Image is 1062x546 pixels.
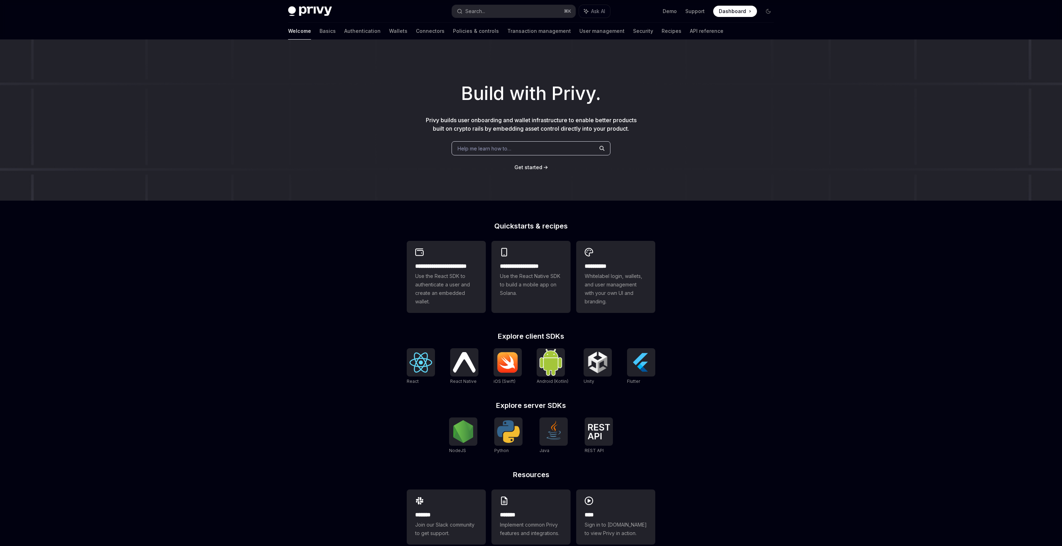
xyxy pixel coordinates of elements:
[496,352,519,373] img: iOS (Swift)
[537,348,568,385] a: Android (Kotlin)Android (Kotlin)
[497,420,520,443] img: Python
[539,448,549,453] span: Java
[415,272,477,306] span: Use the React SDK to authenticate a user and create an embedded wallet.
[585,521,647,538] span: Sign in to [DOMAIN_NAME] to view Privy in action.
[407,471,655,478] h2: Resources
[579,23,625,40] a: User management
[630,351,652,374] img: Flutter
[591,8,605,15] span: Ask AI
[288,6,332,16] img: dark logo
[288,23,311,40] a: Welcome
[494,348,522,385] a: iOS (Swift)iOS (Swift)
[465,7,485,16] div: Search...
[407,348,435,385] a: ReactReact
[450,348,478,385] a: React NativeReact Native
[453,352,476,372] img: React Native
[450,379,477,384] span: React Native
[449,448,466,453] span: NodeJS
[407,402,655,409] h2: Explore server SDKs
[452,5,575,18] button: Search...⌘K
[494,448,509,453] span: Python
[320,23,336,40] a: Basics
[662,23,681,40] a: Recipes
[539,349,562,375] img: Android (Kotlin)
[491,489,571,545] a: **** **Implement common Privy features and integrations.
[494,379,515,384] span: iOS (Swift)
[576,489,655,545] a: ****Sign in to [DOMAIN_NAME] to view Privy in action.
[585,448,604,453] span: REST API
[453,23,499,40] a: Policies & controls
[763,6,774,17] button: Toggle dark mode
[633,23,653,40] a: Security
[344,23,381,40] a: Authentication
[407,222,655,230] h2: Quickstarts & recipes
[514,164,542,170] span: Get started
[500,521,562,538] span: Implement common Privy features and integrations.
[576,241,655,313] a: **** *****Whitelabel login, wallets, and user management with your own UI and branding.
[415,521,477,538] span: Join our Slack community to get support.
[713,6,757,17] a: Dashboard
[585,417,613,454] a: REST APIREST API
[586,351,609,374] img: Unity
[500,272,562,297] span: Use the React Native SDK to build a mobile app on Solana.
[11,80,1051,107] h1: Build with Privy.
[389,23,407,40] a: Wallets
[564,8,571,14] span: ⌘ K
[458,145,511,152] span: Help me learn how to…
[426,117,637,132] span: Privy builds user onboarding and wallet infrastructure to enable better products built on crypto ...
[507,23,571,40] a: Transaction management
[584,348,612,385] a: UnityUnity
[491,241,571,313] a: **** **** **** ***Use the React Native SDK to build a mobile app on Solana.
[407,489,486,545] a: **** **Join our Slack community to get support.
[685,8,705,15] a: Support
[407,333,655,340] h2: Explore client SDKs
[452,420,475,443] img: NodeJS
[579,5,610,18] button: Ask AI
[719,8,746,15] span: Dashboard
[416,23,445,40] a: Connectors
[537,379,568,384] span: Android (Kotlin)
[663,8,677,15] a: Demo
[690,23,723,40] a: API reference
[410,352,432,373] img: React
[542,420,565,443] img: Java
[494,417,523,454] a: PythonPython
[627,348,655,385] a: FlutterFlutter
[587,424,610,439] img: REST API
[584,379,594,384] span: Unity
[539,417,568,454] a: JavaJava
[585,272,647,306] span: Whitelabel login, wallets, and user management with your own UI and branding.
[514,164,542,171] a: Get started
[407,379,419,384] span: React
[627,379,640,384] span: Flutter
[449,417,477,454] a: NodeJSNodeJS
